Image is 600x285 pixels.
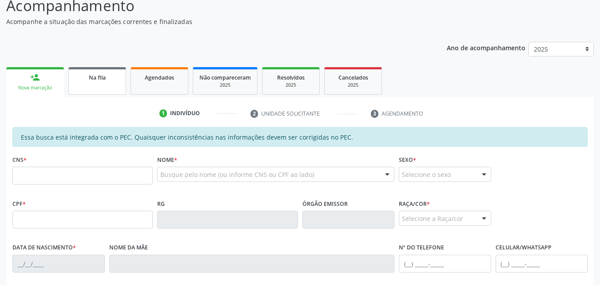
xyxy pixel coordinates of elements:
div: 2025 [199,82,251,88]
label: Nome [157,153,177,167]
span: Agendados [145,74,174,81]
p: Ano de acompanhamento [447,42,525,53]
span: Na fila [89,74,106,81]
div: 1 [159,109,167,117]
div: 2025 [269,82,313,88]
input: (__) _____-_____ [399,255,491,273]
label: Nome da mãe [109,241,148,255]
input: (__) _____-_____ [496,255,588,273]
label: CNS [12,153,27,167]
label: Órgão emissor [302,197,348,211]
div: Essa busca está integrada com o PEC. Quaisquer inconsistências nas informações devem ser corrigid... [12,127,588,147]
label: Raça/cor [399,197,430,211]
label: Sexo [399,153,416,167]
p: Acompanhe a situação das marcações correntes e finalizadas [6,17,417,26]
div: Nova marcação [12,84,58,91]
span: Cancelados [338,74,368,81]
span: Não compareceram [199,74,251,81]
div: person_add [30,72,40,82]
span: Selecione a Raça/cor [402,214,463,223]
span: Selecione o sexo [402,170,451,179]
label: Celular/WhatsApp [496,241,552,255]
span: Busque pelo nome (ou informe CNS ou CPF ao lado) [160,170,314,179]
input: __/__/____ [12,255,105,273]
span: Resolvidos [277,74,305,81]
div: Indivíduo [170,109,200,117]
label: Data de nascimento [12,241,76,255]
label: Nº do Telefone [399,241,444,255]
div: 2025 [331,82,375,88]
label: CPF [12,197,26,211]
label: RG [157,197,165,211]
